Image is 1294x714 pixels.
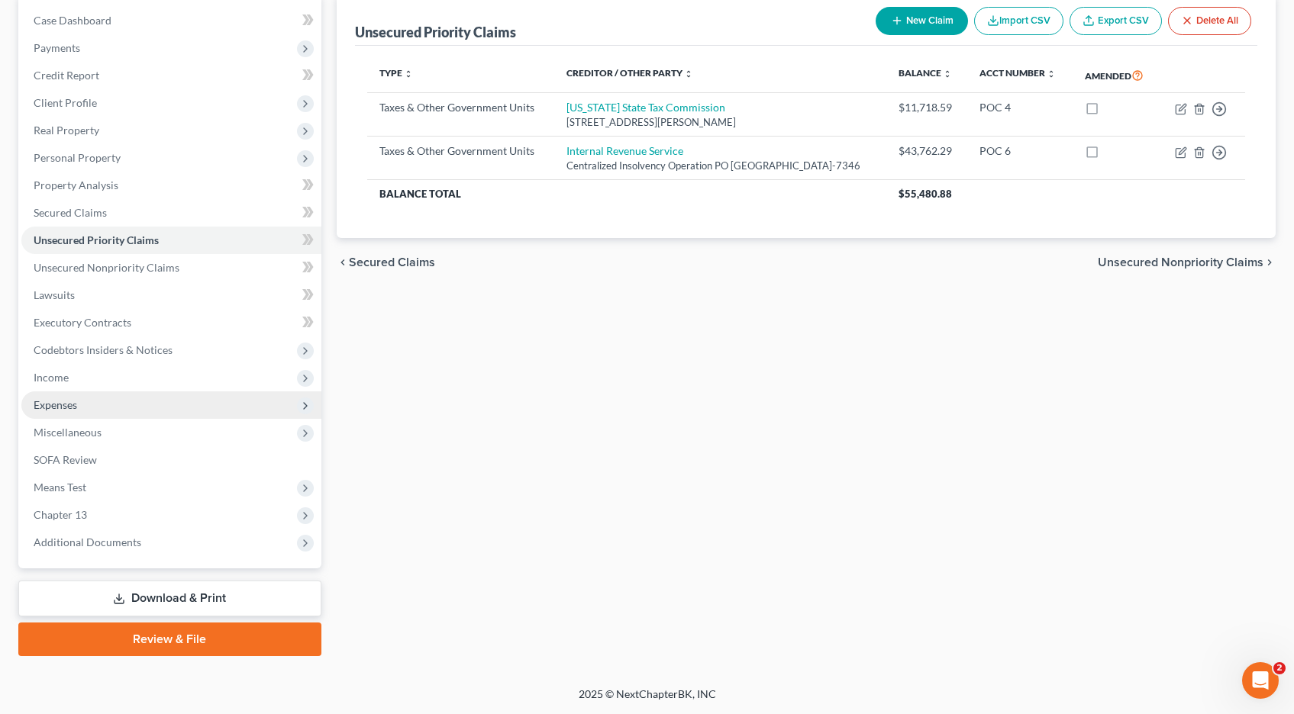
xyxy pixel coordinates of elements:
span: Codebtors Insiders & Notices [34,343,173,356]
span: Secured Claims [34,206,107,219]
iframe: Intercom live chat [1242,662,1279,699]
span: $55,480.88 [899,188,952,200]
button: Import CSV [974,7,1063,35]
span: Unsecured Nonpriority Claims [1098,256,1263,269]
a: Type unfold_more [379,67,413,79]
span: Credit Report [34,69,99,82]
a: Unsecured Nonpriority Claims [21,254,321,281]
button: Delete All [1168,7,1251,35]
a: Lawsuits [21,281,321,309]
i: unfold_more [943,69,952,79]
a: Download & Print [18,581,321,616]
a: Balance unfold_more [899,67,952,79]
span: Secured Claims [349,256,435,269]
a: Export CSV [1070,7,1162,35]
span: Client Profile [34,96,97,109]
button: New Claim [876,7,968,35]
span: Means Test [34,481,86,494]
a: Case Dashboard [21,7,321,34]
div: [STREET_ADDRESS][PERSON_NAME] [566,115,874,130]
span: Payments [34,41,80,54]
a: Secured Claims [21,199,321,227]
span: Expenses [34,398,77,411]
a: Review & File [18,622,321,656]
a: Credit Report [21,62,321,89]
div: 2025 © NextChapterBK, INC [212,687,1083,714]
span: Personal Property [34,151,121,164]
i: chevron_right [1263,256,1276,269]
span: Chapter 13 [34,508,87,521]
i: unfold_more [684,69,693,79]
div: POC 4 [979,100,1060,115]
span: Miscellaneous [34,426,102,439]
span: 2 [1273,662,1286,674]
span: Income [34,371,69,384]
span: Executory Contracts [34,316,131,329]
span: Property Analysis [34,178,118,191]
i: chevron_left [337,256,349,269]
span: Additional Documents [34,535,141,548]
div: Taxes & Other Government Units [379,100,542,115]
a: Acct Number unfold_more [979,67,1056,79]
button: Unsecured Nonpriority Claims chevron_right [1098,256,1276,269]
div: $43,762.29 [899,143,955,159]
span: Real Property [34,124,99,137]
a: Executory Contracts [21,309,321,336]
div: Unsecured Priority Claims [355,23,516,41]
span: SOFA Review [34,453,97,466]
div: $11,718.59 [899,100,955,115]
a: Creditor / Other Party unfold_more [566,67,693,79]
div: Taxes & Other Government Units [379,143,542,159]
span: Unsecured Nonpriority Claims [34,261,179,274]
i: unfold_more [1047,69,1056,79]
span: Case Dashboard [34,14,111,27]
a: SOFA Review [21,446,321,474]
div: POC 6 [979,143,1060,159]
a: Unsecured Priority Claims [21,227,321,254]
th: Amended [1073,58,1160,93]
span: Unsecured Priority Claims [34,233,159,246]
div: Centralized Insolvency Operation PO [GEOGRAPHIC_DATA]-7346 [566,159,874,173]
a: [US_STATE] State Tax Commission [566,101,725,114]
th: Balance Total [367,180,886,207]
a: Property Analysis [21,172,321,199]
span: Lawsuits [34,288,75,301]
a: Internal Revenue Service [566,144,683,157]
button: chevron_left Secured Claims [337,256,435,269]
i: unfold_more [404,69,413,79]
